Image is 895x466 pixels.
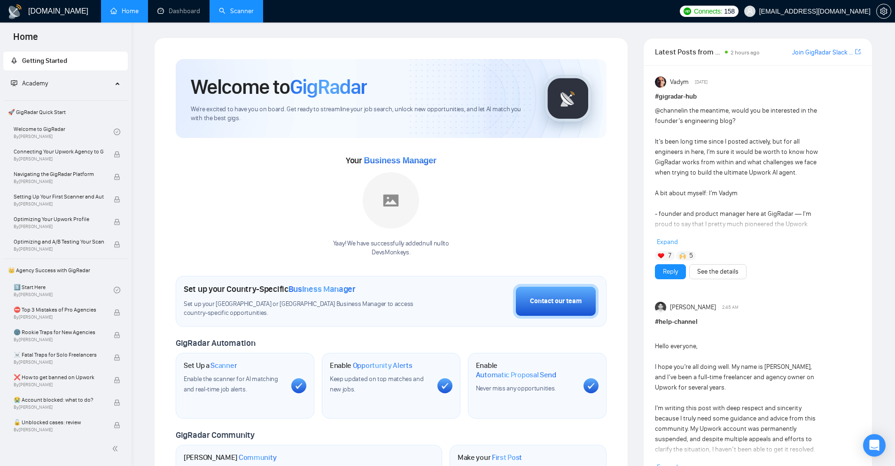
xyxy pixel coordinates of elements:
[114,377,120,383] span: lock
[14,314,104,320] span: By [PERSON_NAME]
[333,239,449,257] div: Yaay! We have successfully added null null to
[658,252,664,259] img: ❤️
[114,174,120,180] span: lock
[679,252,686,259] img: 🙌
[722,303,739,312] span: 2:45 AM
[114,354,120,361] span: lock
[668,251,671,260] span: 7
[4,103,127,122] span: 🚀 GigRadar Quick Start
[655,264,686,279] button: Reply
[14,427,104,433] span: By [PERSON_NAME]
[14,405,104,410] span: By [PERSON_NAME]
[353,361,412,370] span: Opportunity Alerts
[876,4,891,19] button: setting
[655,107,683,115] span: @channel
[657,238,678,246] span: Expand
[545,75,591,122] img: gigradar-logo.png
[792,47,853,58] a: Join GigRadar Slack Community
[14,156,104,162] span: By [PERSON_NAME]
[14,418,104,427] span: 🔓 Unblocked cases: review
[731,49,760,56] span: 2 hours ago
[670,77,689,87] span: Vadym
[114,219,120,225] span: lock
[689,251,693,260] span: 5
[114,309,120,316] span: lock
[346,155,436,166] span: Your
[11,79,48,87] span: Academy
[655,106,820,374] div: in the meantime, would you be interested in the founder’s engineering blog? It’s been long time s...
[14,373,104,382] span: ❌ How to get banned on Upwork
[14,382,104,388] span: By [PERSON_NAME]
[330,361,412,370] h1: Enable
[219,7,254,15] a: searchScanner
[697,267,739,277] a: See the details
[655,46,722,58] span: Latest Posts from the GigRadar Community
[191,74,367,99] h1: Welcome to
[530,296,582,306] div: Contact our team
[747,8,753,15] span: user
[876,8,891,15] a: setting
[14,192,104,201] span: Setting Up Your First Scanner and Auto-Bidder
[191,105,529,123] span: We're excited to have you on board. Get ready to streamline your job search, unlock new opportuni...
[492,453,522,462] span: First Post
[114,332,120,338] span: lock
[239,453,277,462] span: Community
[476,370,556,380] span: Automatic Proposal Send
[694,6,722,16] span: Connects:
[114,151,120,158] span: lock
[655,317,861,327] h1: # help-channel
[476,361,576,379] h1: Enable
[8,4,23,19] img: logo
[458,453,522,462] h1: Make your
[184,453,277,462] h1: [PERSON_NAME]
[14,122,114,142] a: Welcome to GigRadarBy[PERSON_NAME]
[14,305,104,314] span: ⛔ Top 3 Mistakes of Pro Agencies
[14,214,104,224] span: Optimizing Your Upwork Profile
[14,169,104,179] span: Navigating the GigRadar Platform
[655,92,861,102] h1: # gigradar-hub
[114,287,120,293] span: check-circle
[14,147,104,156] span: Connecting Your Upwork Agency to GigRadar
[4,261,127,280] span: 👑 Agency Success with GigRadar
[114,422,120,428] span: lock
[333,248,449,257] p: DevsMonkeys .
[14,246,104,252] span: By [PERSON_NAME]
[114,241,120,248] span: lock
[14,201,104,207] span: By [PERSON_NAME]
[157,7,200,15] a: dashboardDashboard
[210,361,237,370] span: Scanner
[112,444,121,453] span: double-left
[14,337,104,343] span: By [PERSON_NAME]
[655,76,666,88] img: Vadym
[3,52,128,70] li: Getting Started
[288,284,356,294] span: Business Manager
[22,79,48,87] span: Academy
[14,237,104,246] span: Optimizing and A/B Testing Your Scanner for Better Results
[663,267,678,277] a: Reply
[114,129,120,135] span: check-circle
[877,8,891,15] span: setting
[695,78,708,86] span: [DATE]
[14,179,104,184] span: By [PERSON_NAME]
[670,302,716,313] span: [PERSON_NAME]
[689,264,747,279] button: See the details
[110,7,139,15] a: homeHome
[22,57,67,65] span: Getting Started
[114,399,120,406] span: lock
[11,80,17,86] span: fund-projection-screen
[290,74,367,99] span: GigRadar
[114,196,120,203] span: lock
[184,284,356,294] h1: Set up your Country-Specific
[184,375,278,393] span: Enable the scanner for AI matching and real-time job alerts.
[14,280,114,300] a: 1️⃣ Start HereBy[PERSON_NAME]
[513,284,599,319] button: Contact our team
[655,302,666,313] img: Akshay Purohit
[14,395,104,405] span: 😭 Account blocked: what to do?
[14,224,104,229] span: By [PERSON_NAME]
[855,47,861,56] a: export
[724,6,734,16] span: 158
[176,338,255,348] span: GigRadar Automation
[14,350,104,359] span: ☠️ Fatal Traps for Solo Freelancers
[863,434,886,457] div: Open Intercom Messenger
[330,375,424,393] span: Keep updated on top matches and new jobs.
